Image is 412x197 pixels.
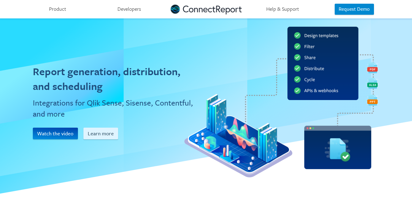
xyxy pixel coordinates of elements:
[33,128,78,139] button: Watch the video
[33,97,195,119] h2: Integrations for Qlik Sense, Sisense, Contentful, and more
[335,4,374,15] button: Request Demo
[184,27,379,177] img: platform-pipeline.png
[83,128,118,139] button: Learn more
[33,64,195,94] h1: Report generation, distribution, and scheduling
[33,128,83,139] a: Watch the video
